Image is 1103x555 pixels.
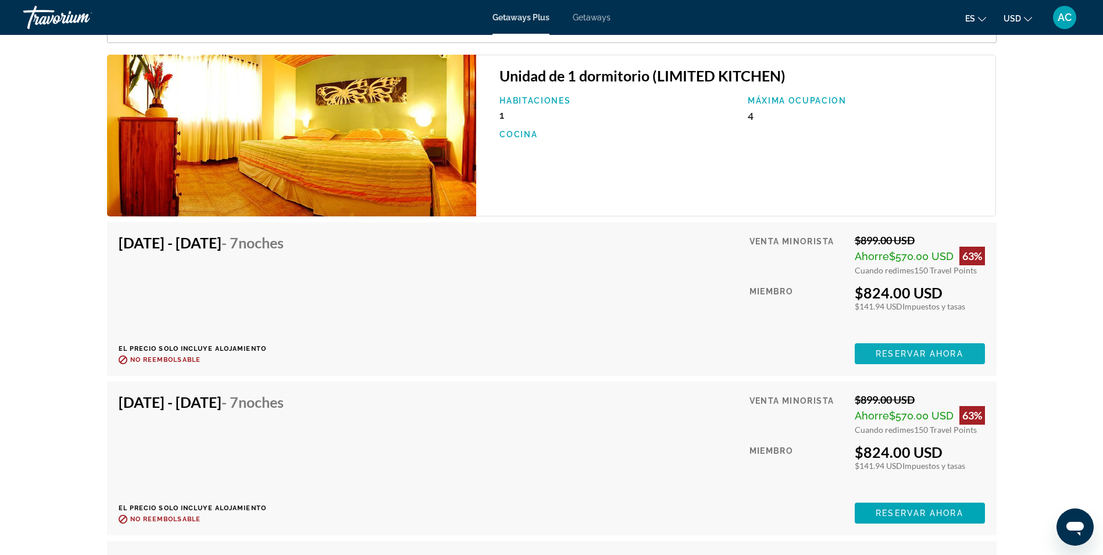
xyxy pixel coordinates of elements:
[238,393,284,411] span: noches
[749,284,846,335] div: Miembro
[492,13,549,22] a: Getaways Plus
[876,508,963,518] span: Reservar ahora
[222,234,284,251] span: - 7
[855,265,914,275] span: Cuando redimes
[855,503,985,524] button: Reservar ahora
[1004,14,1021,23] span: USD
[855,250,889,262] span: Ahorre
[499,130,736,139] p: Cocina
[119,504,292,512] p: El precio solo incluye alojamiento
[855,393,985,406] div: $899.00 USD
[749,443,846,494] div: Miembro
[902,301,965,311] span: Impuestos y tasas
[238,234,284,251] span: noches
[130,515,201,523] span: No reembolsable
[959,406,985,425] div: 63%
[107,55,477,217] img: Mendihuaca Caribbean Resort
[499,67,984,84] h3: Unidad de 1 dormitorio (LIMITED KITCHEN)
[1058,12,1072,23] span: AC
[573,13,611,22] a: Getaways
[130,356,201,364] span: No reembolsable
[855,234,985,247] div: $899.00 USD
[749,393,846,435] div: Venta minorista
[499,96,736,105] p: Habitaciones
[23,2,140,33] a: Travorium
[914,265,977,275] span: 150 Travel Points
[119,393,284,411] h4: [DATE] - [DATE]
[876,349,963,358] span: Reservar ahora
[914,425,977,435] span: 150 Travel Points
[959,247,985,265] div: 63%
[748,109,754,121] span: 4
[902,461,965,471] span: Impuestos y tasas
[855,425,914,435] span: Cuando redimes
[119,345,292,353] p: El precio solo incluye alojamiento
[119,234,284,251] h4: [DATE] - [DATE]
[855,461,985,471] div: $141.94 USD
[748,96,984,105] p: Máxima ocupacion
[749,234,846,275] div: Venta minorista
[855,301,985,311] div: $141.94 USD
[889,250,954,262] span: $570.00 USD
[1004,10,1032,27] button: Change currency
[1056,508,1094,546] iframe: Botón para iniciar la ventana de mensajería
[855,343,985,364] button: Reservar ahora
[965,14,975,23] span: es
[889,410,954,422] span: $570.00 USD
[855,284,985,301] div: $824.00 USD
[1050,5,1080,30] button: User Menu
[855,410,889,422] span: Ahorre
[222,393,284,411] span: - 7
[499,109,504,121] span: 1
[855,443,985,461] div: $824.00 USD
[965,10,986,27] button: Change language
